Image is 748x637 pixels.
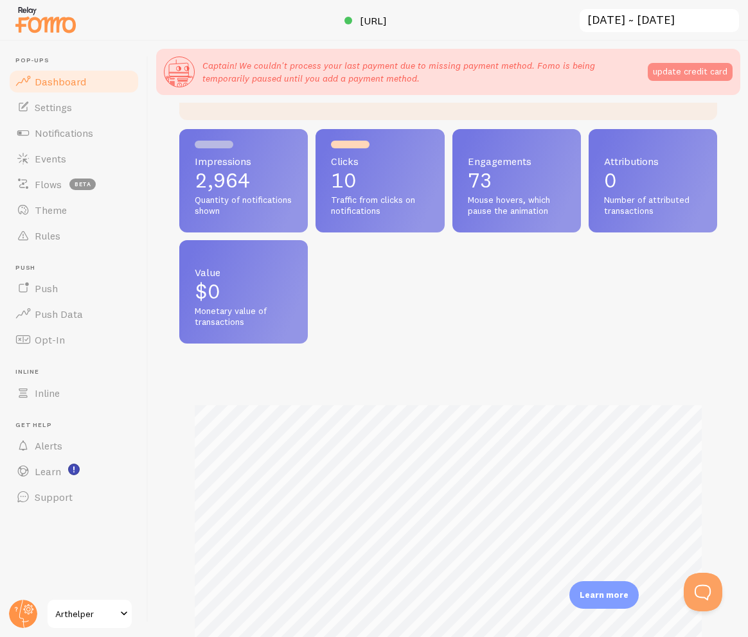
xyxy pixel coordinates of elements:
a: Inline [8,380,140,406]
span: Monetary value of transactions [195,306,292,328]
a: Opt-In [8,327,140,353]
a: Alerts [8,433,140,458]
div: Learn more [569,581,639,609]
span: Support [35,491,73,503]
p: 2,964 [195,170,292,191]
img: fomo-relay-logo-orange.svg [13,3,78,36]
span: Push Data [35,308,83,320]
a: Theme [8,197,140,223]
span: Clicks [331,156,429,166]
span: Flows [35,178,62,191]
svg: <p>Watch New Feature Tutorials!</p> [68,464,80,475]
a: Notifications [8,120,140,146]
span: Inline [15,368,140,376]
span: Inline [35,387,60,399]
span: Get Help [15,421,140,430]
p: 0 [604,170,702,191]
span: Notifications [35,127,93,139]
span: $0 [195,279,220,304]
span: Rules [35,229,60,242]
p: 10 [331,170,429,191]
a: Support [8,484,140,510]
span: Attributions [604,156,702,166]
a: Push Data [8,301,140,327]
a: Dashboard [8,69,140,94]
a: Push [8,275,140,301]
span: Mouse hovers, which pause the animation [468,195,565,217]
span: beta [69,179,96,190]
span: Theme [35,204,67,216]
span: Dashboard [35,75,86,88]
span: Traffic from clicks on notifications [331,195,429,217]
span: Impressions [195,156,292,166]
span: Opt-In [35,333,65,346]
a: Learn [8,458,140,484]
a: Rules [8,223,140,249]
span: Alerts [35,439,62,452]
iframe: Help Scout Beacon - Open [684,573,722,611]
span: Push [35,282,58,295]
span: Settings [35,101,72,114]
p: Captain! We couldn't process your last payment due to missing payment method. Fomo is being tempo... [202,59,640,85]
p: 73 [468,170,565,191]
span: Push [15,264,140,272]
span: Pop-ups [15,57,140,65]
button: update credit card [648,63,733,81]
span: Learn [35,465,61,478]
span: Engagements [468,156,565,166]
span: Number of attributed transactions [604,195,702,217]
a: Events [8,146,140,171]
span: Events [35,152,66,165]
span: Quantity of notifications shown [195,195,292,217]
a: Flows beta [8,171,140,197]
span: Value [195,267,292,277]
a: Settings [8,94,140,120]
a: Arthelper [46,598,133,629]
span: Arthelper [55,606,116,622]
p: Learn more [580,589,628,601]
